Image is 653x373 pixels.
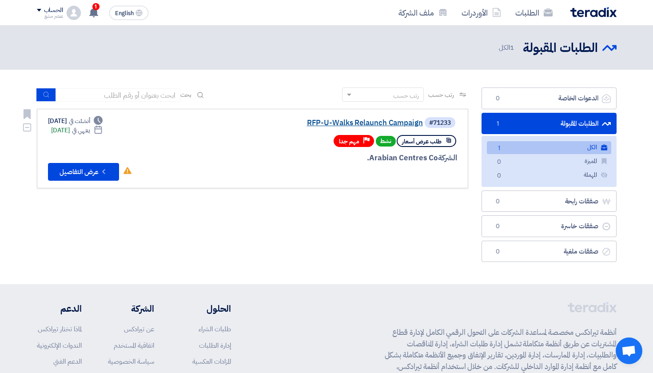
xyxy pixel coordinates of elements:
[48,116,103,126] div: [DATE]
[92,3,100,10] span: 1
[37,302,82,315] li: الدعم
[482,215,617,237] a: صفقات خاسرة0
[487,155,611,168] a: المميزة
[67,6,81,20] img: profile_test.png
[199,341,231,350] a: إدارة الطلبات
[44,7,63,14] div: الحساب
[69,116,90,126] span: أنشئت في
[570,7,617,17] img: Teradix logo
[51,126,103,135] div: [DATE]
[493,94,503,103] span: 0
[56,88,180,102] input: ابحث بعنوان أو رقم الطلب
[391,2,454,23] a: ملف الشركة
[376,136,396,147] span: نشط
[493,119,503,128] span: 1
[38,324,82,334] a: لماذا تختار تيرادكس
[494,144,505,153] span: 1
[499,43,516,53] span: الكل
[454,2,508,23] a: الأوردرات
[245,119,423,127] a: RFP-U-Walks Relaunch Campaign
[493,222,503,231] span: 0
[339,137,359,146] span: مهم جدا
[37,14,63,19] div: عنصر مشع
[482,87,617,109] a: الدعوات الخاصة0
[482,190,617,212] a: صفقات رابحة0
[37,341,82,350] a: الندوات الإلكترونية
[402,137,442,146] span: طلب عرض أسعار
[438,152,457,163] span: الشركة
[487,141,611,154] a: الكل
[493,197,503,206] span: 0
[72,126,90,135] span: ينتهي في
[482,241,617,262] a: صفقات ملغية0
[510,43,514,52] span: 1
[180,90,192,99] span: بحث
[393,91,419,100] div: رتب حسب
[616,337,642,364] div: Open chat
[124,324,154,334] a: عن تيرادكس
[494,158,505,167] span: 0
[508,2,560,23] a: الطلبات
[48,163,119,181] button: عرض التفاصيل
[114,341,154,350] a: اتفاقية المستخدم
[429,120,451,126] div: #71233
[494,171,505,181] span: 0
[199,324,231,334] a: طلبات الشراء
[482,113,617,135] a: الطلبات المقبولة1
[108,302,154,315] li: الشركة
[181,302,231,315] li: الحلول
[487,169,611,182] a: المهملة
[53,357,82,366] a: الدعم الفني
[428,90,454,99] span: رتب حسب
[523,40,598,57] h2: الطلبات المقبولة
[108,357,154,366] a: سياسة الخصوصية
[243,152,457,164] div: Arabian Centres Co.
[192,357,231,366] a: المزادات العكسية
[115,10,134,16] span: English
[109,6,148,20] button: English
[493,247,503,256] span: 0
